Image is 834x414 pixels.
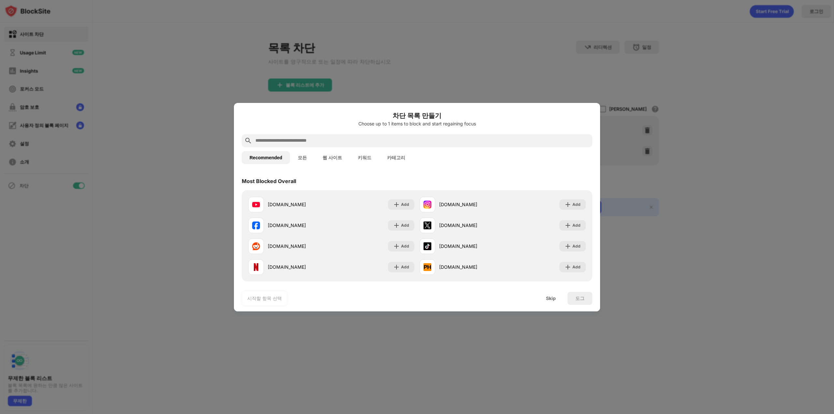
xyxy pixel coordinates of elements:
[401,243,409,250] div: Add
[268,222,331,229] div: [DOMAIN_NAME]
[401,264,409,270] div: Add
[379,151,413,164] button: 카테고리
[572,222,581,229] div: Add
[572,264,581,270] div: Add
[252,201,260,208] img: favicons
[401,201,409,208] div: Add
[575,296,584,301] div: 도그
[424,242,431,250] img: favicons
[242,111,592,121] h6: 차단 목록 만들기
[252,263,260,271] img: favicons
[290,151,315,164] button: 모든
[268,243,331,250] div: [DOMAIN_NAME]
[242,178,296,184] div: Most Blocked Overall
[439,222,503,229] div: [DOMAIN_NAME]
[439,201,503,208] div: [DOMAIN_NAME]
[315,151,350,164] button: 웹 사이트
[268,201,331,208] div: [DOMAIN_NAME]
[546,296,556,301] div: Skip
[439,264,503,270] div: [DOMAIN_NAME]
[244,137,252,145] img: search.svg
[439,243,503,250] div: [DOMAIN_NAME]
[350,151,379,164] button: 키워드
[242,151,290,164] button: Recommended
[252,242,260,250] img: favicons
[572,243,581,250] div: Add
[252,221,260,229] img: favicons
[424,201,431,208] img: favicons
[242,121,592,126] div: Choose up to 1 items to block and start regaining focus
[401,222,409,229] div: Add
[268,264,331,270] div: [DOMAIN_NAME]
[424,263,431,271] img: favicons
[424,221,431,229] img: favicons
[247,295,282,302] div: 시작할 항목 선택
[572,201,581,208] div: Add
